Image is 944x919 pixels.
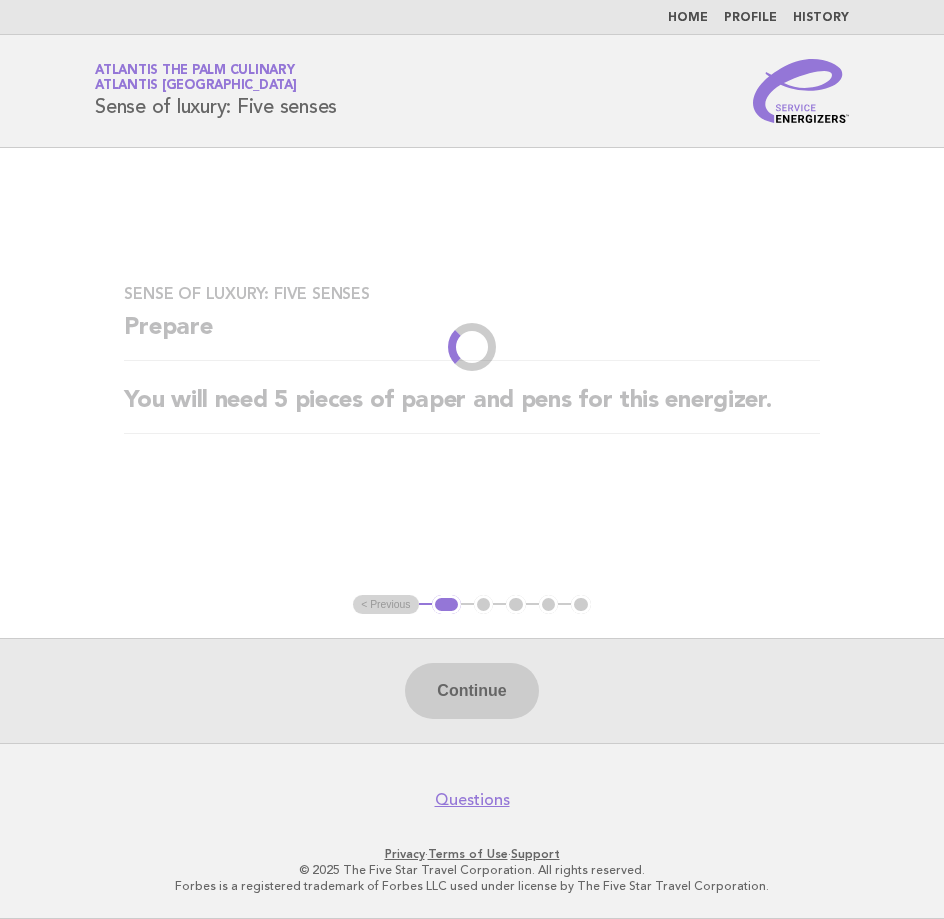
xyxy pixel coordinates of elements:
[124,284,819,304] h3: Sense of luxury: Five senses
[511,847,560,861] a: Support
[95,80,297,93] span: Atlantis [GEOGRAPHIC_DATA]
[385,847,425,861] a: Privacy
[668,12,708,24] a: Home
[435,790,510,810] a: Questions
[793,12,849,24] a: History
[428,847,508,861] a: Terms of Use
[95,64,297,92] a: Atlantis The Palm CulinaryAtlantis [GEOGRAPHIC_DATA]
[95,65,337,117] h1: Sense of luxury: Five senses
[28,862,916,878] p: © 2025 The Five Star Travel Corporation. All rights reserved.
[28,878,916,894] p: Forbes is a registered trademark of Forbes LLC used under license by The Five Star Travel Corpora...
[753,59,849,123] img: Service Energizers
[124,385,819,434] h2: You will need 5 pieces of paper and pens for this energizer.
[124,312,819,361] h2: Prepare
[724,12,777,24] a: Profile
[28,846,916,862] p: · ·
